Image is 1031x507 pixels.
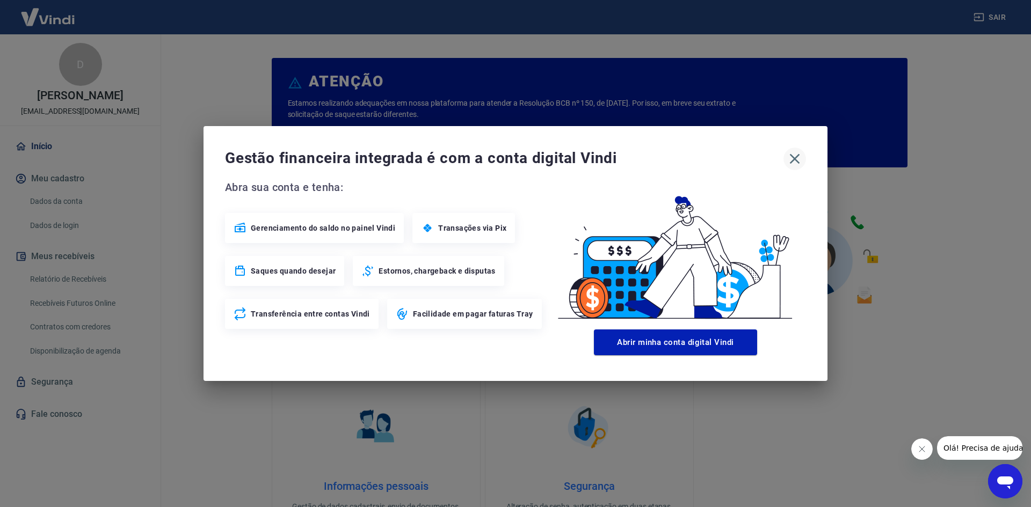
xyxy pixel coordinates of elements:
[438,223,506,233] span: Transações via Pix
[251,308,370,319] span: Transferência entre contas Vindi
[225,179,545,196] span: Abra sua conta e tenha:
[251,266,336,276] span: Saques quando desejar
[413,308,533,319] span: Facilidade em pagar faturas Tray
[545,179,806,325] img: Good Billing
[379,266,495,276] span: Estornos, chargeback e disputas
[225,148,783,169] span: Gestão financeira integrada é com a conta digital Vindi
[594,329,757,355] button: Abrir minha conta digital Vindi
[911,438,933,460] iframe: Fechar mensagem
[6,8,90,16] span: Olá! Precisa de ajuda?
[988,464,1022,498] iframe: Botão para abrir a janela de mensagens
[937,436,1022,460] iframe: Mensagem da empresa
[251,223,395,233] span: Gerenciamento do saldo no painel Vindi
